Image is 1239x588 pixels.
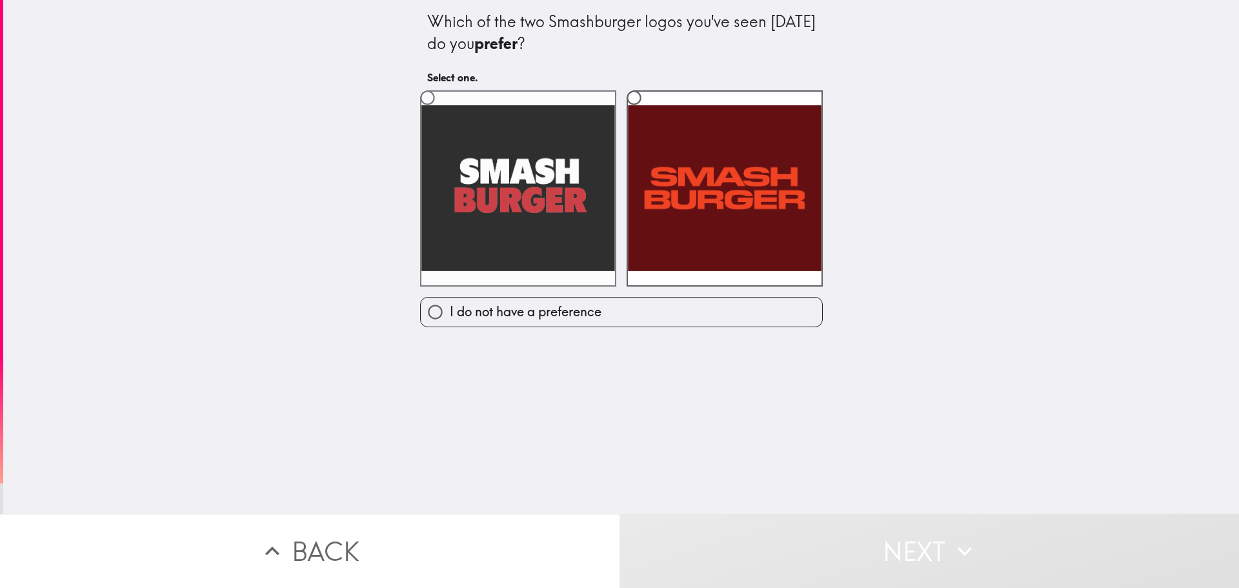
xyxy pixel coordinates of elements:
b: prefer [474,34,518,53]
button: I do not have a preference [421,298,822,327]
button: Next [619,514,1239,588]
span: I do not have a preference [450,303,601,321]
h6: Select one. [427,70,816,85]
div: Which of the two Smashburger logos you've seen [DATE] do you ? [427,11,816,54]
